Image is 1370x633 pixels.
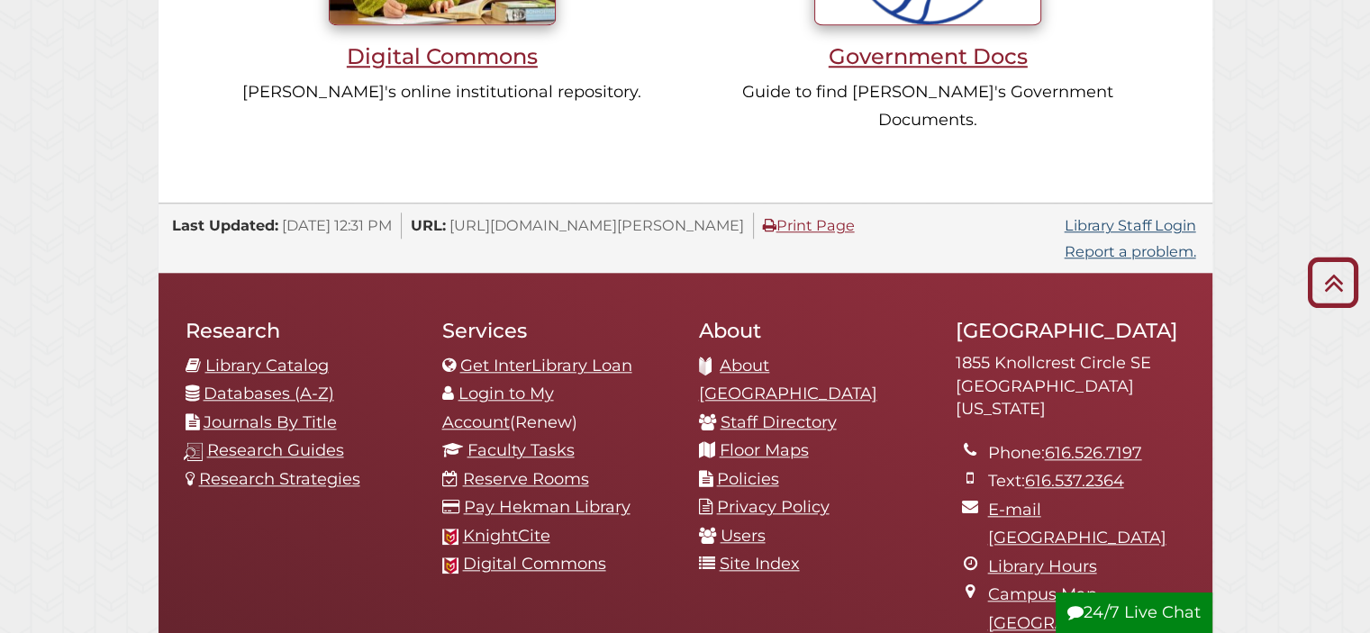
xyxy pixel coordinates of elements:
[442,380,672,437] li: (Renew)
[207,440,344,460] a: Research Guides
[699,318,929,343] h2: About
[1301,267,1365,297] a: Back to Top
[282,216,392,234] span: [DATE] 12:31 PM
[1065,216,1196,234] a: Library Staff Login
[712,78,1144,135] p: Guide to find [PERSON_NAME]'s Government Documents.
[988,584,1166,633] a: Campus Map - [GEOGRAPHIC_DATA]
[988,467,1185,496] li: Text:
[442,318,672,343] h2: Services
[186,318,415,343] h2: Research
[463,469,589,489] a: Reserve Rooms
[763,218,776,232] i: Print Page
[712,43,1144,69] h3: Government Docs
[988,439,1185,468] li: Phone:
[1025,471,1124,491] a: 616.537.2364
[1045,443,1142,463] a: 616.526.7197
[763,216,855,234] a: Print Page
[411,216,446,234] span: URL:
[721,526,766,546] a: Users
[717,469,779,489] a: Policies
[717,497,830,517] a: Privacy Policy
[1065,242,1196,260] a: Report a problem.
[464,497,631,517] a: Pay Hekman Library
[460,356,632,375] a: Get InterLibrary Loan
[227,43,658,69] h3: Digital Commons
[721,412,837,432] a: Staff Directory
[199,469,360,489] a: Research Strategies
[467,440,575,460] a: Faculty Tasks
[463,554,606,574] a: Digital Commons
[956,352,1185,421] address: 1855 Knollcrest Circle SE [GEOGRAPHIC_DATA][US_STATE]
[720,554,800,574] a: Site Index
[956,318,1185,343] h2: [GEOGRAPHIC_DATA]
[227,78,658,107] p: [PERSON_NAME]'s online institutional repository.
[988,500,1166,548] a: E-mail [GEOGRAPHIC_DATA]
[449,216,744,234] span: [URL][DOMAIN_NAME][PERSON_NAME]
[442,384,554,432] a: Login to My Account
[184,442,203,461] img: research-guides-icon-white_37x37.png
[172,216,278,234] span: Last Updated:
[442,557,458,574] img: Calvin favicon logo
[204,412,337,432] a: Journals By Title
[988,556,1097,576] a: Library Hours
[442,529,458,545] img: Calvin favicon logo
[463,526,550,546] a: KnightCite
[204,384,334,403] a: Databases (A-Z)
[205,356,329,375] a: Library Catalog
[720,440,809,460] a: Floor Maps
